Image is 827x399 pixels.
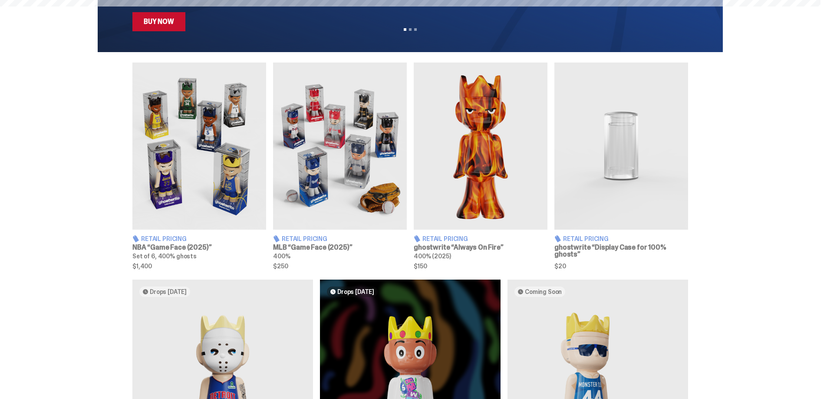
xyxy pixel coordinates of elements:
span: Set of 6, 400% ghosts [132,252,197,260]
img: Always On Fire [414,63,547,230]
button: View slide 1 [404,28,406,31]
h3: ghostwrite “Display Case for 100% ghosts” [554,244,688,258]
img: Game Face (2025) [273,63,407,230]
a: Buy Now [132,12,185,31]
span: 400% (2025) [414,252,451,260]
button: View slide 2 [409,28,412,31]
span: 400% [273,252,290,260]
img: Game Face (2025) [132,63,266,230]
h3: NBA “Game Face (2025)” [132,244,266,251]
button: View slide 3 [414,28,417,31]
span: Coming Soon [525,288,562,295]
span: Retail Pricing [563,236,609,242]
span: Retail Pricing [422,236,468,242]
span: Drops [DATE] [337,288,374,295]
span: Drops [DATE] [150,288,187,295]
a: Display Case for 100% ghosts Retail Pricing [554,63,688,269]
span: Retail Pricing [141,236,187,242]
h3: MLB “Game Face (2025)” [273,244,407,251]
a: Game Face (2025) Retail Pricing [273,63,407,269]
a: Game Face (2025) Retail Pricing [132,63,266,269]
span: $1,400 [132,263,266,269]
span: $150 [414,263,547,269]
h3: ghostwrite “Always On Fire” [414,244,547,251]
span: Retail Pricing [282,236,327,242]
a: Always On Fire Retail Pricing [414,63,547,269]
span: $20 [554,263,688,269]
img: Display Case for 100% ghosts [554,63,688,230]
span: $250 [273,263,407,269]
